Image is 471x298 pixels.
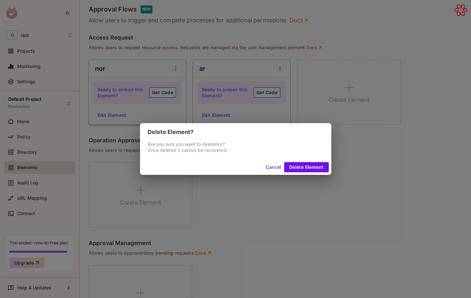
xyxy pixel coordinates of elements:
button: Open React Query Devtools [454,4,467,17]
h2: Delete Element? [140,123,331,141]
button: Delete Element [284,162,329,172]
p: Once deleted it cannot be recovered. [148,147,324,153]
p: Are you sure you want to delete nor ? [148,141,324,147]
button: Cancel [263,162,284,172]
